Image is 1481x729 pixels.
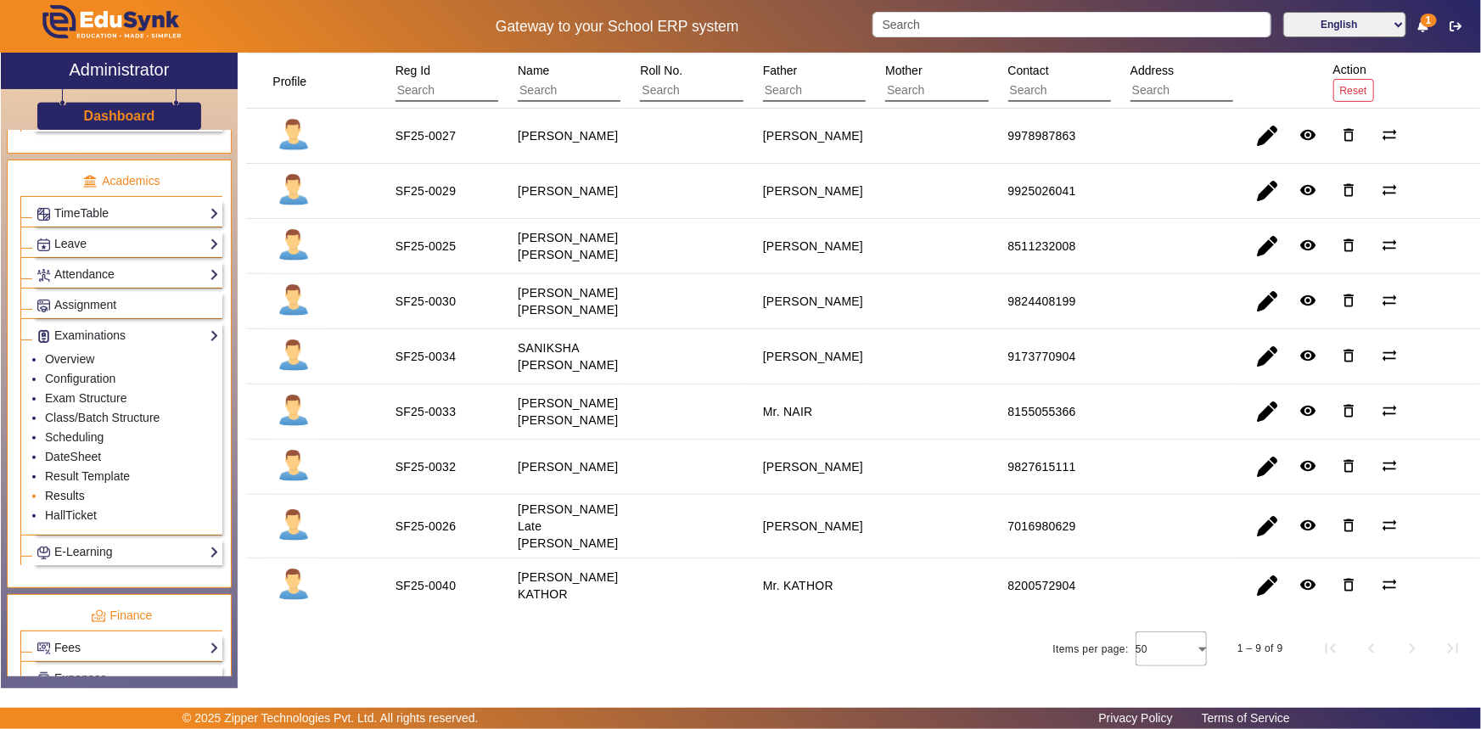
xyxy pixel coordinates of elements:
mat-icon: delete_outline [1340,402,1357,419]
img: profile.png [272,335,315,378]
mat-icon: delete_outline [1340,292,1357,309]
div: SF25-0025 [395,238,457,255]
staff-with-status: [PERSON_NAME] [PERSON_NAME] [518,231,618,261]
mat-icon: sync_alt [1381,237,1398,254]
h2: Administrator [70,59,170,80]
div: 8200572904 [1008,577,1076,594]
span: Address [1130,64,1174,77]
mat-icon: sync_alt [1381,126,1398,143]
a: Results [45,489,85,502]
button: Reset [1333,79,1374,102]
div: Name [512,55,691,108]
h5: Gateway to your School ERP system [379,18,855,36]
mat-icon: remove_red_eye [1299,182,1316,199]
div: [PERSON_NAME] [763,182,863,199]
h3: Dashboard [84,108,155,124]
div: SF25-0040 [395,577,457,594]
div: Mother [879,55,1058,108]
img: Assignments.png [37,300,50,312]
input: Search [1130,80,1282,102]
mat-icon: sync_alt [1381,457,1398,474]
mat-icon: sync_alt [1381,292,1398,309]
div: Reg Id [390,55,569,108]
div: [PERSON_NAME] [763,458,863,475]
span: Roll No. [640,64,682,77]
input: Search [640,80,792,102]
div: 8155055366 [1008,403,1076,420]
img: profile.png [272,280,315,322]
span: Father [763,64,797,77]
a: Privacy Policy [1091,707,1181,729]
a: Class/Batch Structure [45,411,160,424]
p: Academics [20,172,222,190]
div: [PERSON_NAME] [763,518,863,535]
mat-icon: remove_red_eye [1299,457,1316,474]
mat-icon: sync_alt [1381,576,1398,593]
mat-icon: remove_red_eye [1299,517,1316,534]
a: Terms of Service [1193,707,1299,729]
div: [PERSON_NAME] [763,238,863,255]
span: Mother [885,64,923,77]
a: Exam Structure [45,391,126,405]
span: Reg Id [395,64,430,77]
button: First page [1310,628,1351,669]
div: Roll No. [634,55,813,108]
div: 9824408199 [1008,293,1076,310]
button: Previous page [1351,628,1392,669]
input: Search [872,12,1271,37]
input: Search [395,80,547,102]
span: Assignment [54,298,116,311]
div: Action [1327,54,1380,108]
img: profile.png [272,564,315,607]
a: Scheduling [45,430,104,444]
div: [PERSON_NAME] [763,348,863,365]
img: profile.png [272,390,315,433]
p: Finance [20,607,222,625]
img: Payroll.png [37,672,50,685]
div: Mr. NAIR [763,403,813,420]
mat-icon: delete_outline [1340,182,1357,199]
mat-icon: sync_alt [1381,347,1398,364]
staff-with-status: [PERSON_NAME] KATHOR [518,570,618,601]
mat-icon: delete_outline [1340,517,1357,534]
p: © 2025 Zipper Technologies Pvt. Ltd. All rights reserved. [182,709,479,727]
img: profile.png [272,170,315,212]
div: Father [757,55,936,108]
div: 9978987863 [1008,127,1076,144]
a: Assignment [36,295,219,315]
span: Contact [1008,64,1049,77]
img: profile.png [272,505,315,547]
div: SF25-0032 [395,458,457,475]
div: SF25-0029 [395,182,457,199]
staff-with-status: [PERSON_NAME] [518,129,618,143]
div: SF25-0034 [395,348,457,365]
a: Administrator [1,53,238,89]
mat-icon: remove_red_eye [1299,402,1316,419]
div: SF25-0030 [395,293,457,310]
mat-icon: remove_red_eye [1299,237,1316,254]
div: 7016980629 [1008,518,1076,535]
mat-icon: delete_outline [1340,457,1357,474]
mat-icon: remove_red_eye [1299,126,1316,143]
mat-icon: sync_alt [1381,402,1398,419]
div: Items per page: [1053,641,1129,658]
mat-icon: sync_alt [1381,182,1398,199]
a: Overview [45,352,94,366]
a: Dashboard [83,107,156,125]
div: 9827615111 [1008,458,1076,475]
div: Mr. KATHOR [763,577,833,594]
mat-icon: delete_outline [1340,347,1357,364]
img: academic.png [82,174,98,189]
input: Search [885,80,1037,102]
span: Name [518,64,549,77]
button: Last page [1433,628,1473,669]
div: 9173770904 [1008,348,1076,365]
a: Expenses [36,669,219,688]
div: Profile [266,66,328,97]
span: Profile [272,75,306,88]
img: profile.png [272,115,315,157]
div: Address [1125,55,1304,108]
div: 9925026041 [1008,182,1076,199]
div: SF25-0027 [395,127,457,144]
staff-with-status: [PERSON_NAME] [518,460,618,474]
